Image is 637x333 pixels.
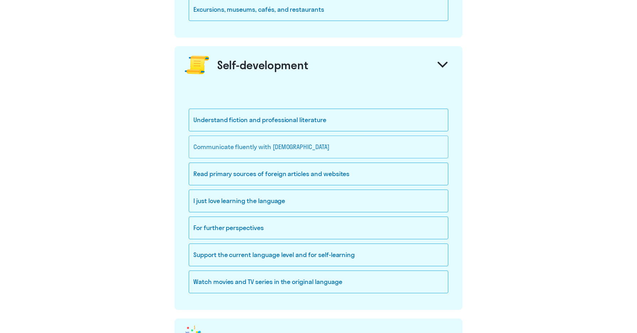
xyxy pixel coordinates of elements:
[217,58,308,72] div: Self-development
[184,52,210,78] img: roll.png
[189,109,448,131] div: Understand fiction and professional literature
[189,217,448,239] div: For further perspectives
[189,136,448,158] div: Communicate fluently with [DEMOGRAPHIC_DATA]
[189,163,448,185] div: Read primary sources of foreign articles and websites
[189,271,448,293] div: Watch movies and TV series in the original language
[189,244,448,266] div: Support the current language level and for self-learning
[189,190,448,212] div: I just love learning the language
